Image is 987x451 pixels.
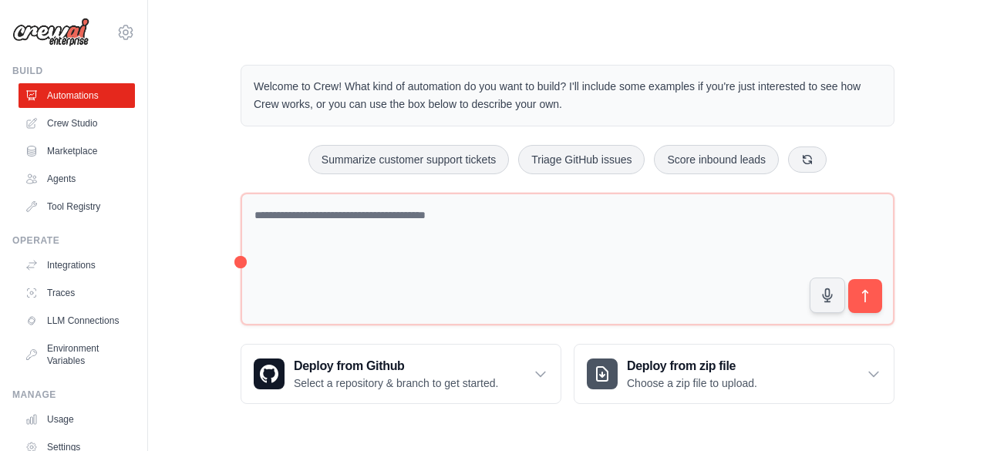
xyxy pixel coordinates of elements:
[627,357,757,375] h3: Deploy from zip file
[308,145,509,174] button: Summarize customer support tickets
[19,336,135,373] a: Environment Variables
[294,357,498,375] h3: Deploy from Github
[12,65,135,77] div: Build
[654,145,779,174] button: Score inbound leads
[19,308,135,333] a: LLM Connections
[19,167,135,191] a: Agents
[19,83,135,108] a: Automations
[12,18,89,47] img: Logo
[12,389,135,401] div: Manage
[19,139,135,163] a: Marketplace
[19,253,135,278] a: Integrations
[19,407,135,432] a: Usage
[19,281,135,305] a: Traces
[19,111,135,136] a: Crew Studio
[19,194,135,219] a: Tool Registry
[294,375,498,391] p: Select a repository & branch to get started.
[12,234,135,247] div: Operate
[518,145,645,174] button: Triage GitHub issues
[627,375,757,391] p: Choose a zip file to upload.
[254,78,881,113] p: Welcome to Crew! What kind of automation do you want to build? I'll include some examples if you'...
